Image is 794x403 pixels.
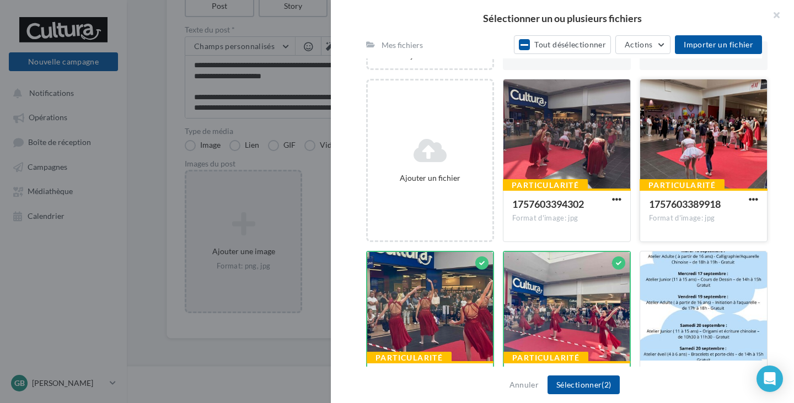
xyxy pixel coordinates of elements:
div: Mes fichiers [382,40,423,51]
div: Particularité [503,352,588,364]
div: Open Intercom Messenger [757,366,783,392]
span: Importer un fichier [684,40,753,49]
div: Particularité [640,179,725,191]
div: Particularité [503,179,588,191]
span: 1757603389918 [649,198,721,210]
div: Ajouter un fichier [372,173,488,184]
span: root [661,51,675,60]
button: Annuler [505,378,543,391]
button: Importer un fichier [675,35,762,54]
h2: Sélectionner un ou plusieurs fichiers [348,13,776,23]
span: (2) [602,380,611,389]
div: Format d'image: jpg [512,213,621,223]
div: Format d'image: jpg [649,213,758,223]
span: Actions [625,40,652,49]
button: Tout désélectionner [514,35,611,54]
button: Sélectionner(2) [548,375,620,394]
span: root [524,51,539,60]
div: Particularité [367,352,452,364]
span: 1757603394302 [512,198,584,210]
button: Actions [615,35,670,54]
